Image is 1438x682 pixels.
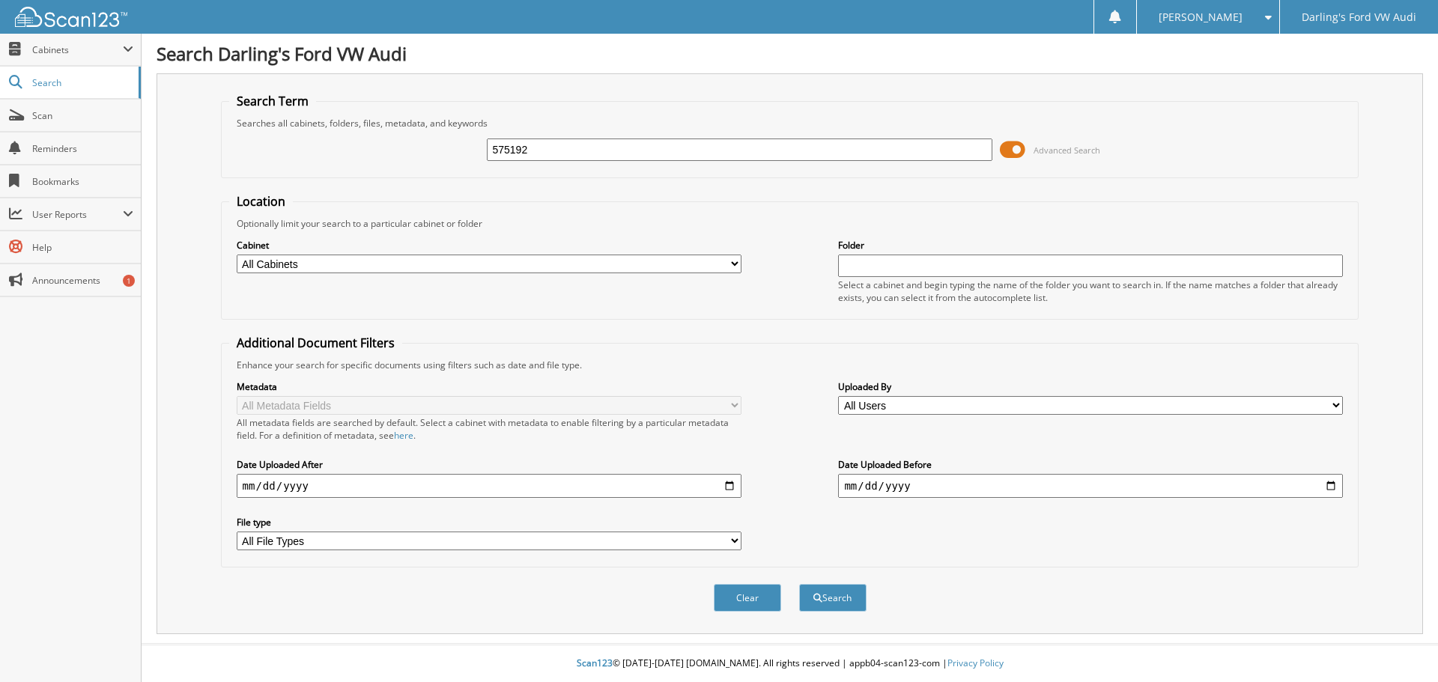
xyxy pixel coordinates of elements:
label: Date Uploaded After [237,458,741,471]
div: Enhance your search for specific documents using filters such as date and file type. [229,359,1351,371]
span: Cabinets [32,43,123,56]
input: end [838,474,1343,498]
span: Advanced Search [1034,144,1100,156]
span: Bookmarks [32,175,133,188]
legend: Location [229,193,293,210]
label: Folder [838,239,1343,252]
span: Scan [32,109,133,122]
a: Privacy Policy [947,657,1004,669]
span: Reminders [32,142,133,155]
div: © [DATE]-[DATE] [DOMAIN_NAME]. All rights reserved | appb04-scan123-com | [142,645,1438,682]
span: User Reports [32,208,123,221]
div: Select a cabinet and begin typing the name of the folder you want to search in. If the name match... [838,278,1343,304]
span: [PERSON_NAME] [1159,13,1243,22]
span: Search [32,76,131,89]
span: Scan123 [577,657,613,669]
button: Clear [714,584,781,612]
legend: Additional Document Filters [229,335,402,351]
label: File type [237,516,741,529]
div: Optionally limit your search to a particular cabinet or folder [229,217,1351,230]
a: here [394,429,413,442]
label: Metadata [237,380,741,393]
h1: Search Darling's Ford VW Audi [157,41,1423,66]
div: 1 [123,275,135,287]
label: Uploaded By [838,380,1343,393]
label: Date Uploaded Before [838,458,1343,471]
div: Searches all cabinets, folders, files, metadata, and keywords [229,117,1351,130]
span: Help [32,241,133,254]
span: Announcements [32,274,133,287]
span: Darling's Ford VW Audi [1302,13,1416,22]
input: start [237,474,741,498]
button: Search [799,584,867,612]
img: scan123-logo-white.svg [15,7,127,27]
legend: Search Term [229,93,316,109]
label: Cabinet [237,239,741,252]
div: All metadata fields are searched by default. Select a cabinet with metadata to enable filtering b... [237,416,741,442]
